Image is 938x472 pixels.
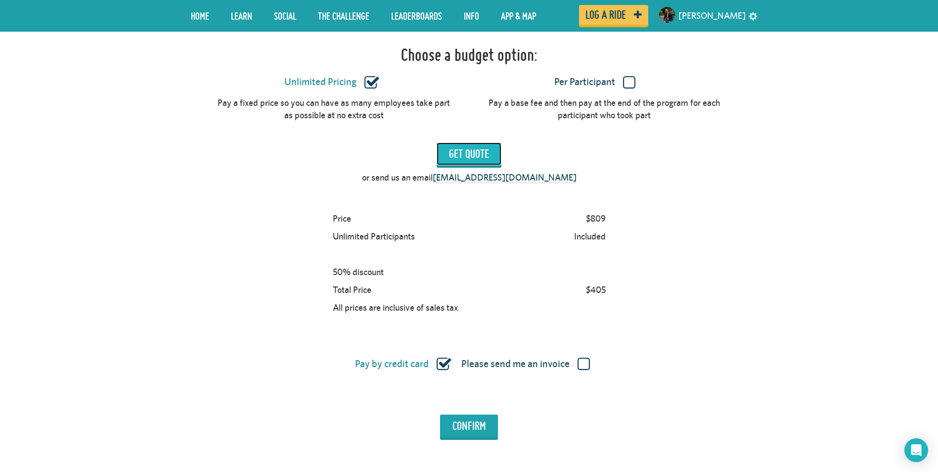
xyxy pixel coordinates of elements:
[355,358,451,371] label: Pay by credit card
[183,3,217,28] a: Home
[217,96,451,122] div: Pay a fixed price so you can have as many employees take part as possible at no extra cost
[904,438,928,462] div: Open Intercom Messenger
[328,281,376,299] div: Total Price
[362,171,577,184] p: or send us an email
[581,210,610,228] div: $809
[581,281,610,299] div: $405
[749,11,758,20] a: settings drop down toggle
[328,299,462,317] div: All prices are inclusive of sales tax
[267,3,304,28] a: Social
[215,76,449,89] label: Unlimited Pricing
[456,3,487,28] a: Info
[440,415,498,437] input: Confirm
[585,10,626,19] span: Log a ride
[328,210,356,228] div: Price
[493,3,543,28] a: App & Map
[437,142,501,165] input: Get Quote
[328,263,388,281] div: 50% discount
[328,228,419,245] div: Unlimited Participants
[570,228,610,245] div: Included
[461,358,590,371] label: Please send me an invoice
[678,4,746,28] a: [PERSON_NAME]
[401,45,537,65] h1: Choose a budget option:
[579,5,648,25] a: Log a ride
[478,76,712,89] label: Per Participant
[311,3,377,28] a: The Challenge
[223,3,260,28] a: LEARN
[384,3,449,28] a: Leaderboards
[433,172,577,183] a: [EMAIL_ADDRESS][DOMAIN_NAME]
[487,96,721,122] div: Pay a base fee and then pay at the end of the program for each participant who took part
[659,7,675,23] img: Small navigation user avatar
